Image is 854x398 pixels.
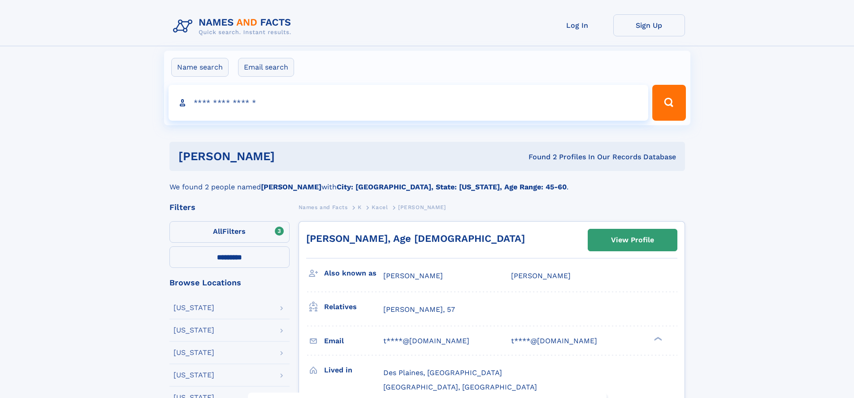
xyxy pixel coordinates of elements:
[178,151,402,162] h1: [PERSON_NAME]
[173,327,214,334] div: [US_STATE]
[173,349,214,356] div: [US_STATE]
[383,368,502,377] span: Des Plaines, [GEOGRAPHIC_DATA]
[398,204,446,210] span: [PERSON_NAME]
[169,85,649,121] input: search input
[324,299,383,315] h3: Relatives
[171,58,229,77] label: Name search
[173,372,214,379] div: [US_STATE]
[169,203,290,211] div: Filters
[324,363,383,378] h3: Lived in
[383,383,537,391] span: [GEOGRAPHIC_DATA], [GEOGRAPHIC_DATA]
[324,333,383,349] h3: Email
[173,304,214,311] div: [US_STATE]
[261,183,321,191] b: [PERSON_NAME]
[213,227,222,236] span: All
[169,14,299,39] img: Logo Names and Facts
[652,336,663,341] div: ❯
[542,14,613,36] a: Log In
[169,171,685,192] div: We found 2 people named with .
[372,201,388,213] a: Kacel
[402,152,676,162] div: Found 2 Profiles In Our Records Database
[358,201,362,213] a: K
[306,233,525,244] a: [PERSON_NAME], Age [DEMOGRAPHIC_DATA]
[383,305,455,315] a: [PERSON_NAME], 57
[613,14,685,36] a: Sign Up
[358,204,362,210] span: K
[652,85,685,121] button: Search Button
[169,221,290,243] label: Filters
[511,271,571,280] span: [PERSON_NAME]
[611,230,654,250] div: View Profile
[337,183,567,191] b: City: [GEOGRAPHIC_DATA], State: [US_STATE], Age Range: 45-60
[324,266,383,281] h3: Also known as
[372,204,388,210] span: Kacel
[299,201,348,213] a: Names and Facts
[169,279,290,287] div: Browse Locations
[588,229,677,251] a: View Profile
[238,58,294,77] label: Email search
[383,271,443,280] span: [PERSON_NAME]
